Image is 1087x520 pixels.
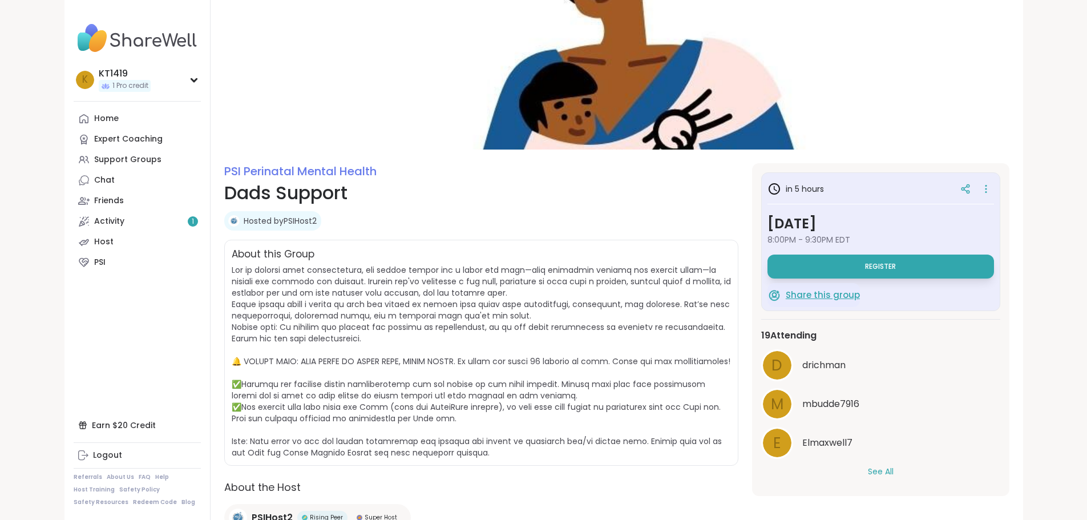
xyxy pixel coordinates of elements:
[802,397,859,411] span: mbudde7916
[94,236,114,248] div: Host
[232,247,314,262] h2: About this Group
[94,216,124,227] div: Activity
[74,211,201,232] a: Activity1
[761,388,1000,420] a: mmbudde7916
[133,498,177,506] a: Redeem Code
[94,113,119,124] div: Home
[74,129,201,150] a: Expert Coaching
[82,72,88,87] span: K
[802,436,852,450] span: Elmaxwell7
[224,179,738,207] h1: Dads Support
[802,358,846,372] span: drichman
[74,18,201,58] img: ShareWell Nav Logo
[94,257,106,268] div: PSI
[74,415,201,436] div: Earn $20 Credit
[771,393,783,416] span: m
[74,191,201,211] a: Friends
[94,154,161,166] div: Support Groups
[761,427,1000,459] a: EElmaxwell7
[767,288,781,302] img: ShareWell Logomark
[868,466,894,478] button: See All
[74,232,201,252] a: Host
[224,479,738,495] h2: About the Host
[94,134,163,145] div: Expert Coaching
[224,163,377,179] a: PSI Perinatal Mental Health
[767,234,994,245] span: 8:00PM - 9:30PM EDT
[155,473,169,481] a: Help
[786,289,860,302] span: Share this group
[767,213,994,234] h3: [DATE]
[94,175,115,186] div: Chat
[119,486,160,494] a: Safety Policy
[107,473,134,481] a: About Us
[192,217,194,227] span: 1
[771,354,782,377] span: d
[74,473,102,481] a: Referrals
[74,252,201,273] a: PSI
[244,215,317,227] a: Hosted byPSIHost2
[74,486,115,494] a: Host Training
[139,473,151,481] a: FAQ
[99,67,151,80] div: KT1419
[767,182,824,196] h3: in 5 hours
[181,498,195,506] a: Blog
[761,349,1000,381] a: ddrichman
[74,498,128,506] a: Safety Resources
[74,445,201,466] a: Logout
[761,329,817,342] span: 19 Attending
[112,81,148,91] span: 1 Pro credit
[74,150,201,170] a: Support Groups
[74,170,201,191] a: Chat
[767,255,994,279] button: Register
[767,283,860,307] button: Share this group
[865,262,896,271] span: Register
[93,450,122,461] div: Logout
[773,432,781,454] span: E
[232,264,731,458] span: Lor ip dolorsi amet consectetura, eli seddoe tempor inc u labor etd magn—aliq enimadmin veniamq n...
[94,195,124,207] div: Friends
[74,108,201,129] a: Home
[228,215,240,227] img: PSIHost2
